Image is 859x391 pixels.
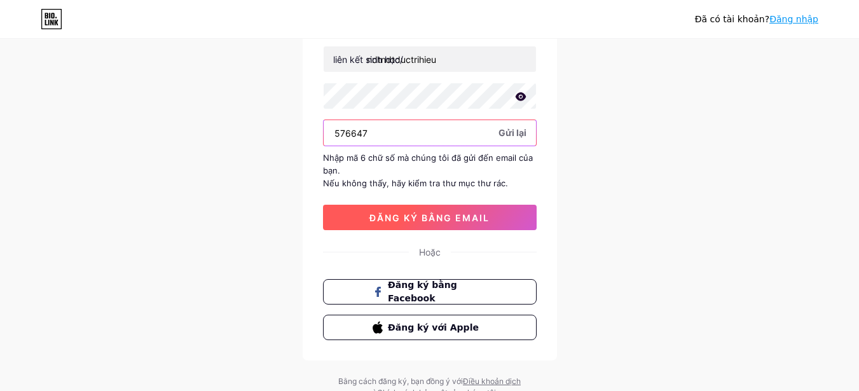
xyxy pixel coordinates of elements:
[369,212,490,223] font: đăng ký bằng email
[323,315,537,340] button: Đăng ký với Apple
[419,247,441,257] font: Hoặc
[323,205,537,230] button: đăng ký bằng email
[324,46,536,72] input: tên người dùng
[388,280,457,303] font: Đăng ký bằng Facebook
[338,376,463,386] font: Bằng cách đăng ký, bạn đồng ý với
[323,153,533,175] font: Nhập mã 6 chữ số mà chúng tôi đã gửi đến email của bạn.
[324,120,536,146] input: Dán mã đăng nhập
[498,127,526,138] font: Gửi lại
[323,178,508,188] font: Nếu không thấy, hãy kiểm tra thư mục thư rác.
[769,14,818,24] a: Đăng nhập
[388,322,479,333] font: Đăng ký với Apple
[323,279,537,305] button: Đăng ký bằng Facebook
[695,14,769,24] font: Đã có tài khoản?
[333,54,403,65] font: liên kết sinh học/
